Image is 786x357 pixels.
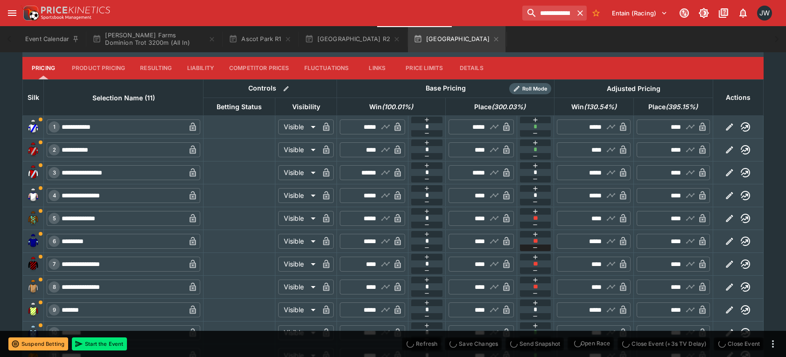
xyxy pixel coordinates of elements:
[278,325,319,340] div: Visible
[51,307,58,313] span: 9
[695,5,712,21] button: Toggle light/dark mode
[676,5,693,21] button: Connected to PK
[49,329,59,336] span: 10
[72,337,127,350] button: Start the Event
[568,337,614,350] div: split button
[51,238,58,245] span: 6
[282,101,330,112] span: Visibility
[278,119,319,134] div: Visible
[606,6,673,21] button: Select Tenant
[26,325,41,340] img: runner 10
[491,101,526,112] em: ( 300.03 %)
[64,57,133,79] button: Product Pricing
[735,5,751,21] button: Notifications
[280,83,292,95] button: Bulk edit
[278,234,319,249] div: Visible
[51,284,58,290] span: 8
[278,165,319,180] div: Visible
[359,101,423,112] span: Win(100.01%)
[41,7,110,14] img: PriceKinetics
[26,302,41,317] img: runner 9
[584,101,617,112] em: ( 130.54 %)
[398,57,450,79] button: Price Limits
[51,147,58,153] span: 2
[4,5,21,21] button: open drawer
[754,3,775,23] button: Jayden Wyke
[382,101,413,112] em: ( 100.01 %)
[206,101,272,112] span: Betting Status
[223,26,297,52] button: Ascot Park R1
[51,192,58,199] span: 4
[26,142,41,157] img: runner 2
[278,257,319,272] div: Visible
[278,142,319,157] div: Visible
[51,215,58,222] span: 5
[554,79,713,98] th: Adjusted Pricing
[278,302,319,317] div: Visible
[666,101,698,112] em: ( 395.15 %)
[464,101,536,112] span: Place(300.03%)
[26,165,41,180] img: runner 3
[180,57,222,79] button: Liability
[26,280,41,294] img: runner 8
[450,57,492,79] button: Details
[82,92,165,104] span: Selection Name (11)
[519,85,551,93] span: Roll Mode
[297,57,357,79] button: Fluctuations
[26,234,41,249] img: runner 6
[133,57,179,79] button: Resulting
[8,337,68,350] button: Suspend Betting
[41,15,91,20] img: Sportsbook Management
[23,79,44,115] th: Silk
[278,211,319,226] div: Visible
[589,6,604,21] button: No Bookmarks
[222,57,297,79] button: Competitor Prices
[757,6,772,21] div: Jayden Wyke
[422,83,470,94] div: Base Pricing
[51,261,57,267] span: 7
[51,169,58,176] span: 3
[204,79,337,98] th: Controls
[509,83,551,94] div: Show/hide Price Roll mode configuration.
[299,26,406,52] button: [GEOGRAPHIC_DATA] R2
[21,4,39,22] img: PriceKinetics Logo
[522,6,574,21] input: search
[26,211,41,226] img: runner 5
[26,188,41,203] img: runner 4
[87,26,221,52] button: [PERSON_NAME] Farms Dominion Trot 3200m (All In)
[638,101,708,112] span: Place(395.15%)
[278,188,319,203] div: Visible
[767,338,779,350] button: more
[26,119,41,134] img: runner 1
[713,79,763,115] th: Actions
[22,57,64,79] button: Pricing
[715,5,732,21] button: Documentation
[20,26,85,52] button: Event Calendar
[408,26,505,52] button: [GEOGRAPHIC_DATA]
[278,280,319,294] div: Visible
[561,101,627,112] span: Win(130.54%)
[26,257,41,272] img: runner 7
[51,124,57,130] span: 1
[356,57,398,79] button: Links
